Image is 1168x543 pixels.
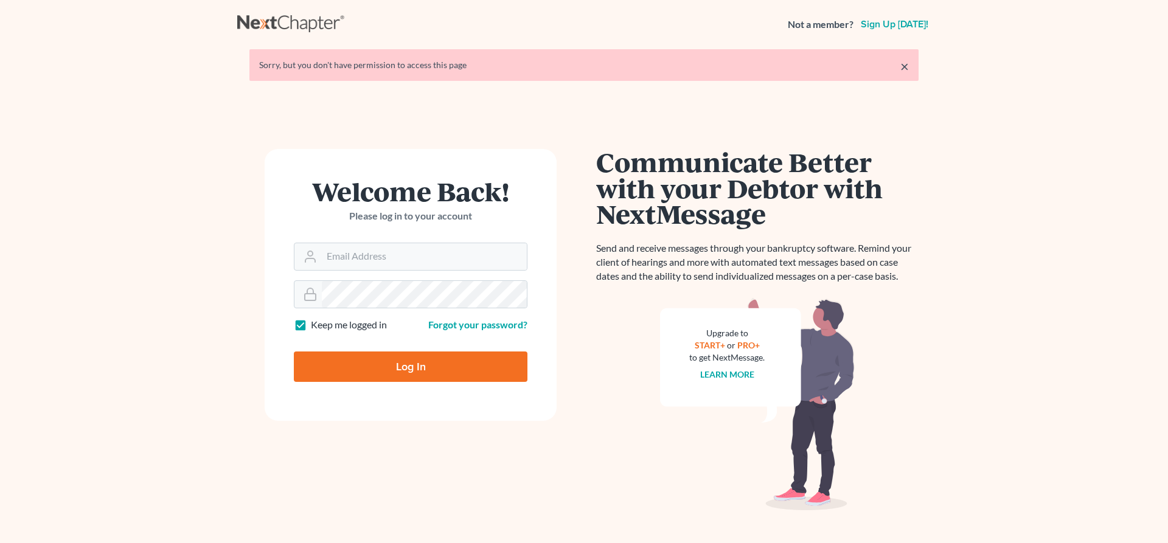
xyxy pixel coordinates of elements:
div: to get NextMessage. [689,351,765,364]
input: Email Address [322,243,527,270]
a: Learn more [700,369,754,379]
label: Keep me logged in [311,318,387,332]
img: nextmessage_bg-59042aed3d76b12b5cd301f8e5b87938c9018125f34e5fa2b7a6b67550977c72.svg [660,298,855,511]
div: Upgrade to [689,327,765,339]
span: or [727,340,735,350]
p: Please log in to your account [294,209,527,223]
p: Send and receive messages through your bankruptcy software. Remind your client of hearings and mo... [596,241,919,283]
input: Log In [294,351,527,382]
h1: Welcome Back! [294,178,527,204]
a: Sign up [DATE]! [858,19,931,29]
div: Sorry, but you don't have permission to access this page [259,59,909,71]
a: PRO+ [737,340,760,350]
a: × [900,59,909,74]
strong: Not a member? [788,18,853,32]
h1: Communicate Better with your Debtor with NextMessage [596,149,919,227]
a: Forgot your password? [428,319,527,330]
a: START+ [695,340,725,350]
